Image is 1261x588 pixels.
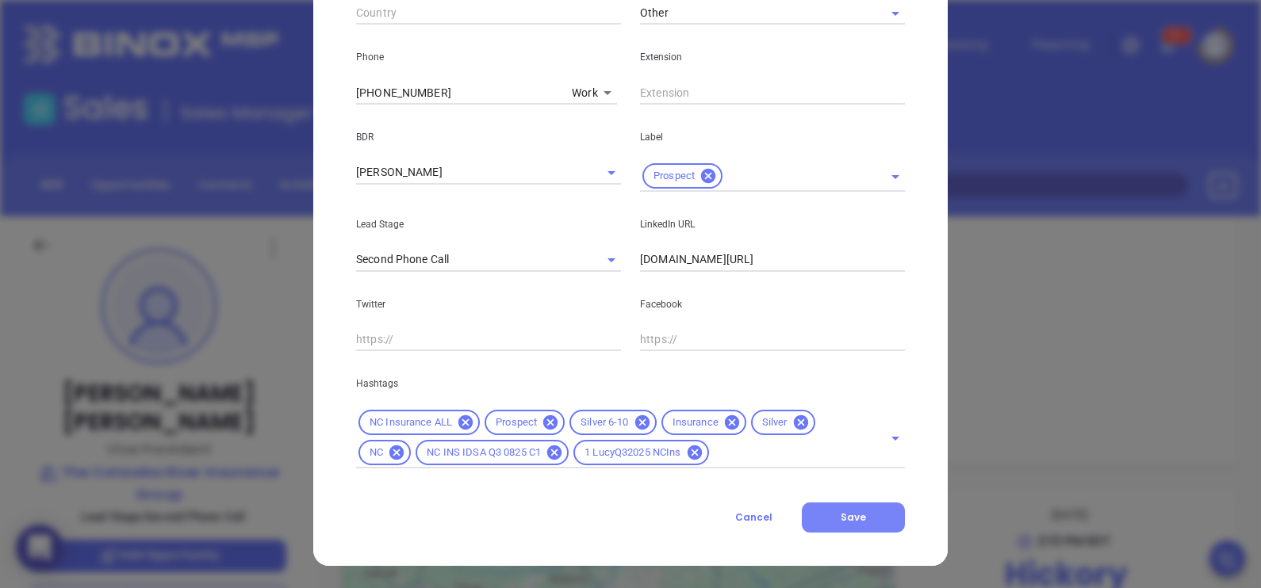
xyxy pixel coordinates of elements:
div: 1 LucyQ32025 NCIns [573,440,708,465]
p: Lead Stage [356,216,621,233]
p: Hashtags [356,375,905,392]
button: Open [600,249,623,271]
p: Twitter [356,296,621,313]
input: https:// [640,328,905,352]
span: Silver [753,416,797,430]
div: Insurance [661,410,746,435]
span: Prospect [644,170,704,183]
div: NC [358,440,411,465]
div: NC Insurance ALL [358,410,480,435]
p: BDR [356,128,621,146]
p: LinkedIn URL [640,216,905,233]
button: Open [884,427,906,449]
div: NC INS IDSA Q3 0825 C1 [416,440,569,465]
input: Extension [640,81,905,105]
span: NC INS IDSA Q3 0825 C1 [417,446,550,460]
button: Cancel [706,502,802,533]
div: Silver [751,410,815,435]
input: https:// [640,248,905,272]
button: Open [600,162,623,184]
input: https:// [356,328,621,352]
span: 1 LucyQ32025 NCIns [575,446,690,460]
div: Prospect [642,163,722,189]
input: Phone [356,81,565,105]
span: Save [841,510,866,524]
button: Open [884,2,906,25]
span: Insurance [663,416,728,430]
div: Prospect [485,410,565,435]
span: NC [360,446,393,460]
input: Country [356,2,621,25]
p: Facebook [640,296,905,313]
div: Silver 6-10 [569,410,656,435]
button: Save [802,502,905,533]
div: Work [572,82,617,105]
p: Phone [356,48,621,66]
span: NC Insurance ALL [360,416,462,430]
button: Open [884,166,906,188]
p: Label [640,128,905,146]
p: Extension [640,48,905,66]
span: Silver 6-10 [571,416,638,430]
span: Prospect [486,416,546,430]
span: Cancel [735,510,772,524]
